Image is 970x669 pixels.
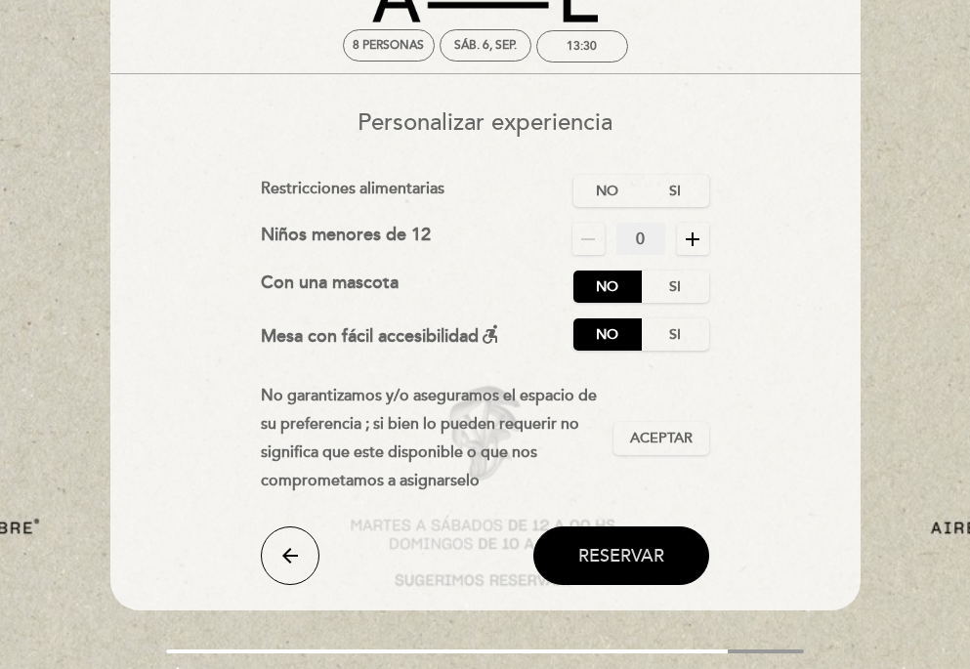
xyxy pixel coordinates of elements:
[641,271,709,303] label: Si
[613,422,709,455] button: Aceptar
[573,318,642,351] label: No
[278,544,302,567] i: arrow_back
[573,175,642,207] label: No
[573,271,642,303] label: No
[261,223,431,255] div: Niños menores de 12
[261,382,613,494] div: No garantizamos y/o aseguramos el espacio de su preferencia ; si bien lo pueden requerir no signi...
[641,318,709,351] label: Si
[261,526,319,585] button: arrow_back
[261,175,573,207] div: Restricciones alimentarias
[630,429,693,449] span: Aceptar
[261,271,399,303] div: Con una mascota
[641,175,709,207] label: Si
[261,318,502,351] div: Mesa con fácil accesibilidad
[454,38,517,53] div: sáb. 6, sep.
[576,228,600,251] i: remove
[533,526,709,585] button: Reservar
[578,545,664,566] span: Reservar
[479,322,502,346] i: accessible_forward
[358,108,612,137] span: Personalizar experiencia
[567,39,597,54] div: 13:30
[353,38,424,53] span: 8 personas
[681,228,704,251] i: add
